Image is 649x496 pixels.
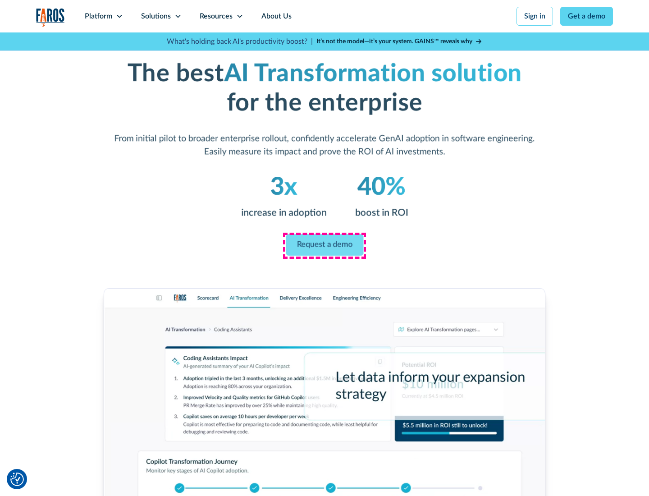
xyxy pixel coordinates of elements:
div: Resources [200,11,233,22]
a: Get a demo [560,7,613,26]
em: 3x [270,175,297,199]
div: Solutions [141,11,171,22]
button: Cookie Settings [10,473,24,486]
p: increase in adoption [241,206,326,220]
img: Logo of the analytics and reporting company Faros. [36,8,65,27]
a: Request a demo [286,234,363,256]
a: Sign in [516,7,553,26]
em: 40% [357,175,406,199]
p: What's holding back AI's productivity boost? | [167,36,313,47]
a: home [36,8,65,27]
strong: It’s not the model—it’s your system. GAINS™ reveals why [316,38,472,45]
img: Revisit consent button [10,473,24,486]
a: It’s not the model—it’s your system. GAINS™ reveals why [316,37,482,46]
strong: for the enterprise [227,91,422,115]
p: boost in ROI [355,206,408,220]
strong: The best [127,61,224,86]
em: AI Transformation solution [224,61,522,86]
p: From initial pilot to broader enterprise rollout, confidently accelerate GenAI adoption in softwa... [114,132,535,158]
div: Platform [85,11,112,22]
